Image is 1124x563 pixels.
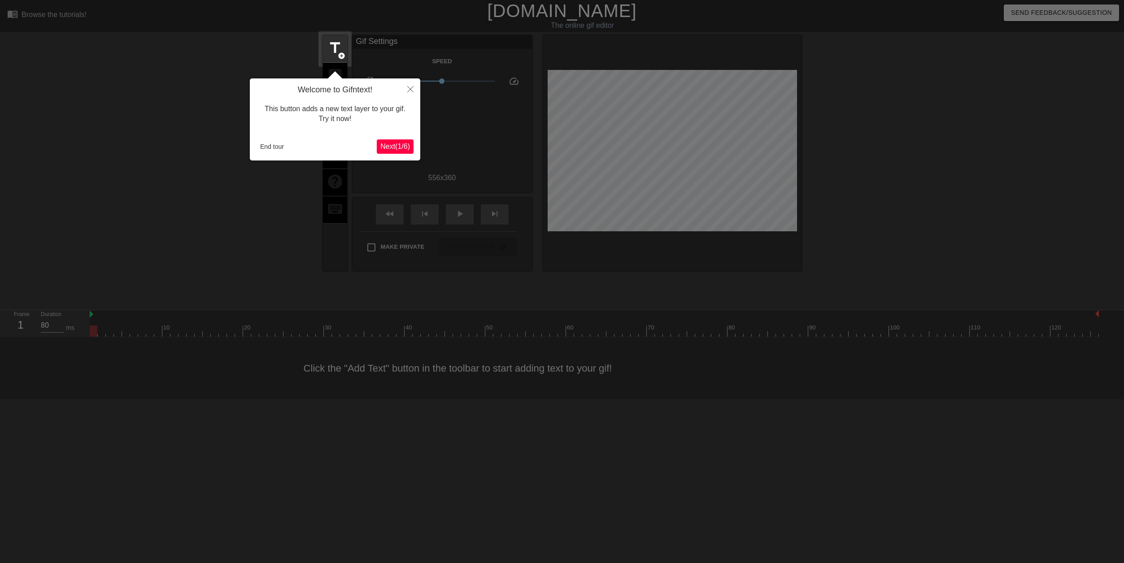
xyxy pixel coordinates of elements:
span: Next ( 1 / 6 ) [380,143,410,150]
button: Next [377,139,414,154]
h4: Welcome to Gifntext! [257,85,414,95]
button: End tour [257,140,288,153]
div: This button adds a new text layer to your gif. Try it now! [257,95,414,133]
button: Close [401,78,420,99]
